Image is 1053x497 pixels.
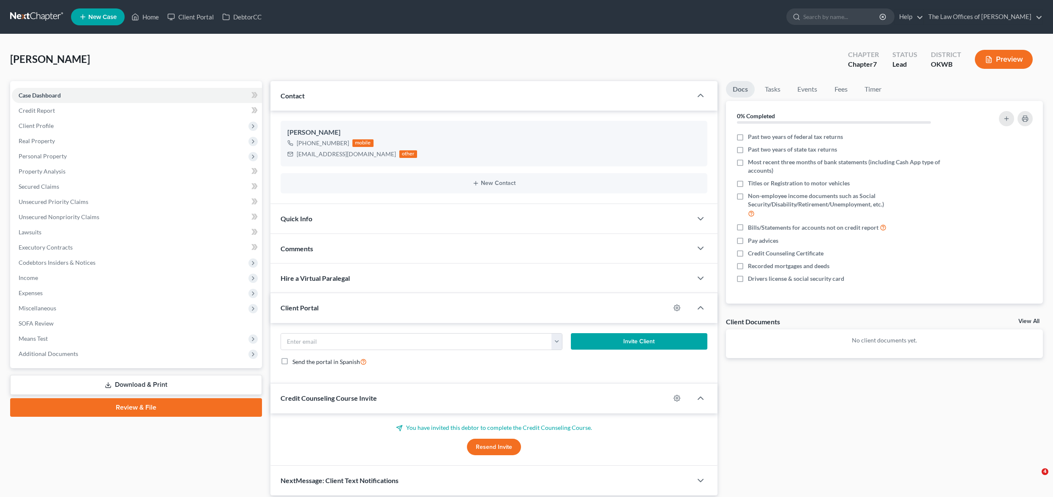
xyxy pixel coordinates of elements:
[827,81,854,98] a: Fees
[895,9,923,24] a: Help
[924,9,1042,24] a: The Law Offices of [PERSON_NAME]
[19,350,78,357] span: Additional Documents
[287,128,701,138] div: [PERSON_NAME]
[748,133,843,141] span: Past two years of federal tax returns
[748,192,957,209] span: Non-employee income documents such as Social Security/Disability/Retirement/Unemployment, etc.)
[12,209,262,225] a: Unsecured Nonpriority Claims
[352,139,374,147] div: mobile
[19,289,43,296] span: Expenses
[163,9,218,24] a: Client Portal
[281,304,319,312] span: Client Portal
[858,81,888,98] a: Timer
[726,81,755,98] a: Docs
[748,145,837,154] span: Past two years of state tax returns
[892,60,917,69] div: Lead
[281,274,350,282] span: Hire a Virtual Paralegal
[733,336,1036,345] p: No client documents yet.
[848,60,879,69] div: Chapter
[12,194,262,209] a: Unsecured Priority Claims
[19,320,54,327] span: SOFA Review
[748,158,957,175] span: Most recent three months of bank statements (including Cash App type of accounts)
[12,88,262,103] a: Case Dashboard
[218,9,266,24] a: DebtorCC
[19,228,41,236] span: Lawsuits
[19,92,61,99] span: Case Dashboard
[748,223,878,232] span: Bills/Statements for accounts not on credit report
[748,262,829,270] span: Recorded mortgages and deeds
[88,14,117,20] span: New Case
[10,398,262,417] a: Review & File
[931,50,961,60] div: District
[19,198,88,205] span: Unsecured Priority Claims
[19,244,73,251] span: Executory Contracts
[748,179,850,187] span: Titles or Registration to motor vehicles
[726,317,780,326] div: Client Documents
[12,179,262,194] a: Secured Claims
[12,164,262,179] a: Property Analysis
[931,60,961,69] div: OKWB
[19,152,67,160] span: Personal Property
[748,249,824,258] span: Credit Counseling Certificate
[848,50,879,60] div: Chapter
[281,394,377,402] span: Credit Counseling Course Invite
[467,439,521,456] button: Resend Invite
[737,112,775,119] strong: 0% Completed
[12,316,262,331] a: SOFA Review
[281,92,305,100] span: Contact
[297,150,396,158] div: [EMAIL_ADDRESS][DOMAIN_NAME]
[892,50,917,60] div: Status
[12,225,262,240] a: Lawsuits
[1024,468,1045,489] iframe: Intercom live chat
[1018,318,1039,324] a: View All
[1042,468,1048,475] span: 4
[19,335,48,342] span: Means Test
[748,274,844,283] span: Drivers license & social security card
[19,122,54,129] span: Client Profile
[19,304,56,312] span: Miscellaneous
[19,107,55,114] span: Credit Report
[281,476,398,484] span: NextMessage: Client Text Notifications
[10,375,262,395] a: Download & Print
[281,215,312,223] span: Quick Info
[281,334,552,350] input: Enter email
[19,168,65,175] span: Property Analysis
[19,183,59,190] span: Secured Claims
[19,137,55,144] span: Real Property
[281,424,707,432] p: You have invited this debtor to complete the Credit Counseling Course.
[873,60,877,68] span: 7
[297,139,349,147] div: [PHONE_NUMBER]
[19,274,38,281] span: Income
[12,103,262,118] a: Credit Report
[758,81,787,98] a: Tasks
[19,213,99,220] span: Unsecured Nonpriority Claims
[571,333,707,350] button: Invite Client
[399,150,417,158] div: other
[281,244,313,253] span: Comments
[12,240,262,255] a: Executory Contracts
[975,50,1033,69] button: Preview
[791,81,824,98] a: Events
[748,236,778,245] span: Pay advices
[292,358,360,365] span: Send the portal in Spanish
[19,259,95,266] span: Codebtors Insiders & Notices
[127,9,163,24] a: Home
[803,9,881,24] input: Search by name...
[287,180,701,187] button: New Contact
[10,53,90,65] span: [PERSON_NAME]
